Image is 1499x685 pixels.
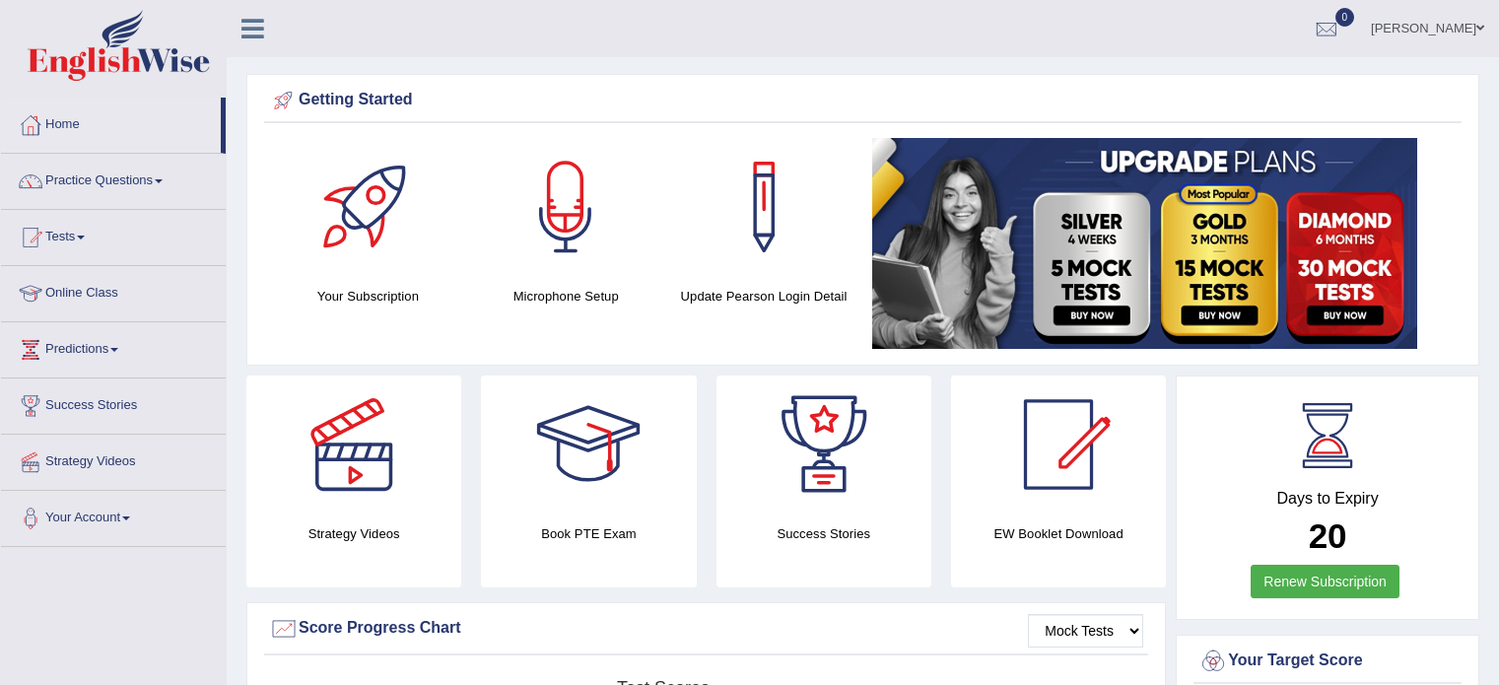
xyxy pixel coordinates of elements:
b: 20 [1309,516,1347,555]
a: Online Class [1,266,226,315]
div: Score Progress Chart [269,614,1143,644]
a: Renew Subscription [1251,565,1399,598]
h4: Days to Expiry [1198,490,1457,508]
div: Your Target Score [1198,647,1457,676]
h4: Update Pearson Login Detail [675,286,853,307]
a: Practice Questions [1,154,226,203]
a: Your Account [1,491,226,540]
h4: Strategy Videos [246,523,461,544]
a: Predictions [1,322,226,372]
div: Getting Started [269,86,1457,115]
span: 0 [1335,8,1355,27]
h4: Success Stories [716,523,931,544]
h4: Your Subscription [279,286,457,307]
h4: Book PTE Exam [481,523,696,544]
a: Strategy Videos [1,435,226,484]
a: Success Stories [1,378,226,428]
a: Tests [1,210,226,259]
h4: EW Booklet Download [951,523,1166,544]
img: small5.jpg [872,138,1417,349]
h4: Microphone Setup [477,286,655,307]
a: Home [1,98,221,147]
